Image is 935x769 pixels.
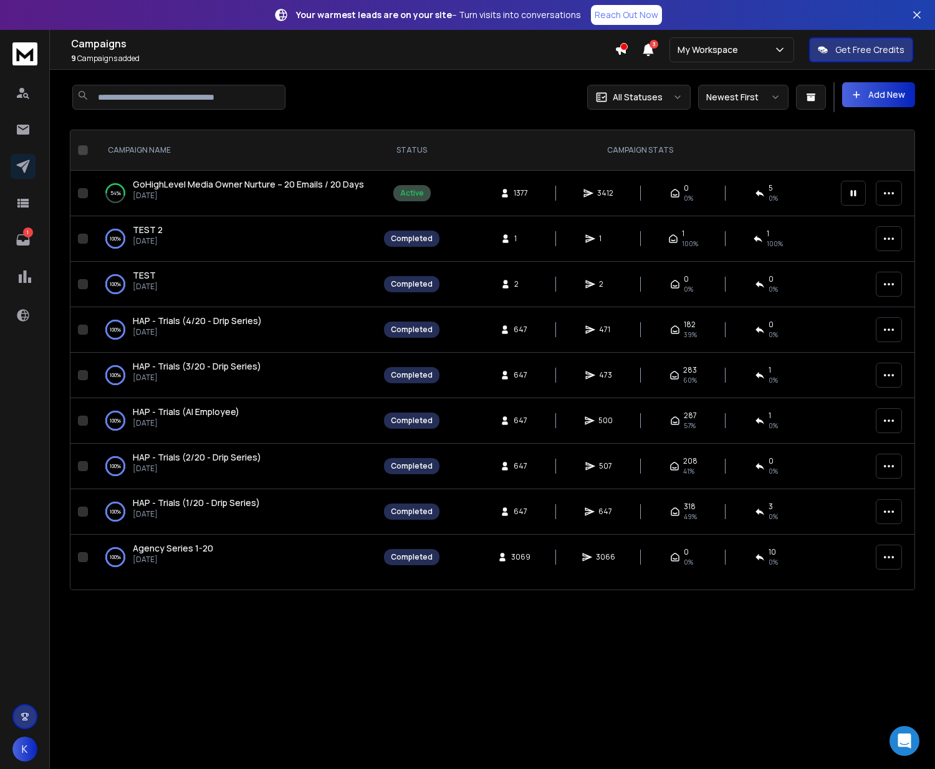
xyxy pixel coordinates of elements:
[769,466,778,476] span: 0 %
[110,323,121,336] p: 100 %
[769,512,778,522] span: 0 %
[400,188,424,198] div: Active
[596,552,615,562] span: 3066
[133,178,364,191] a: GoHighLevel Media Owner Nurture – 20 Emails / 20 Days
[93,353,376,398] td: 100%HAP - Trials (3/20 - Drip Series)[DATE]
[133,236,163,246] p: [DATE]
[447,130,833,171] th: CAMPAIGN STATS
[769,375,778,385] span: 0 %
[514,370,527,380] span: 647
[391,507,433,517] div: Completed
[93,489,376,535] td: 100%HAP - Trials (1/20 - Drip Series)[DATE]
[110,187,121,199] p: 54 %
[683,375,697,385] span: 60 %
[598,416,613,426] span: 500
[93,262,376,307] td: 100%TEST[DATE]
[767,239,783,249] span: 100 %
[684,421,696,431] span: 57 %
[133,360,261,372] span: HAP - Trials (3/20 - Drip Series)
[133,451,261,464] a: HAP - Trials (2/20 - Drip Series)
[133,542,213,555] a: Agency Series 1-20
[682,239,698,249] span: 100 %
[133,282,158,292] p: [DATE]
[684,330,697,340] span: 39 %
[889,726,919,756] div: Open Intercom Messenger
[93,307,376,353] td: 100%HAP - Trials (4/20 - Drip Series)[DATE]
[71,54,615,64] p: Campaigns added
[769,547,776,557] span: 10
[296,9,581,21] p: – Turn visits into conversations
[769,421,778,431] span: 0 %
[12,737,37,762] button: K
[684,502,696,512] span: 318
[110,505,121,518] p: 100 %
[835,44,904,56] p: Get Free Credits
[133,327,262,337] p: [DATE]
[767,229,769,239] span: 1
[769,502,773,512] span: 3
[597,188,613,198] span: 3412
[391,234,433,244] div: Completed
[684,411,697,421] span: 287
[769,320,774,330] span: 0
[599,234,611,244] span: 1
[514,188,528,198] span: 1377
[684,557,693,567] span: 0%
[391,370,433,380] div: Completed
[678,44,743,56] p: My Workspace
[11,227,36,252] a: 1
[514,507,527,517] span: 647
[110,278,121,290] p: 100 %
[595,9,658,21] p: Reach Out Now
[682,229,684,239] span: 1
[133,406,239,418] a: HAP - Trials (AI Employee)
[698,85,789,110] button: Newest First
[599,325,611,335] span: 471
[514,461,527,471] span: 647
[769,284,778,294] span: 0 %
[598,507,612,517] span: 647
[133,178,364,190] span: GoHighLevel Media Owner Nurture – 20 Emails / 20 Days
[769,274,774,284] span: 0
[599,279,611,289] span: 2
[809,37,913,62] button: Get Free Credits
[684,284,693,294] span: 0 %
[133,360,261,373] a: HAP - Trials (3/20 - Drip Series)
[769,456,774,466] span: 0
[684,547,689,557] span: 0
[133,224,163,236] span: TEST 2
[391,461,433,471] div: Completed
[769,411,771,421] span: 1
[23,227,33,237] p: 1
[514,325,527,335] span: 647
[599,461,612,471] span: 507
[133,269,156,282] a: TEST
[391,325,433,335] div: Completed
[769,557,778,567] span: 0 %
[12,42,37,65] img: logo
[683,365,697,375] span: 283
[93,444,376,489] td: 100%HAP - Trials (2/20 - Drip Series)[DATE]
[133,418,239,428] p: [DATE]
[514,279,527,289] span: 2
[93,398,376,444] td: 100%HAP - Trials (AI Employee)[DATE]
[133,509,260,519] p: [DATE]
[133,542,213,554] span: Agency Series 1-20
[683,466,694,476] span: 41 %
[684,274,689,284] span: 0
[391,416,433,426] div: Completed
[71,53,76,64] span: 9
[71,36,615,51] h1: Campaigns
[133,497,260,509] span: HAP - Trials (1/20 - Drip Series)
[684,320,696,330] span: 182
[93,171,376,216] td: 54%GoHighLevel Media Owner Nurture – 20 Emails / 20 Days[DATE]
[599,370,612,380] span: 473
[93,216,376,262] td: 100%TEST 2[DATE]
[684,193,693,203] span: 0%
[591,5,662,25] a: Reach Out Now
[769,193,778,203] span: 0 %
[769,365,771,375] span: 1
[110,414,121,427] p: 100 %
